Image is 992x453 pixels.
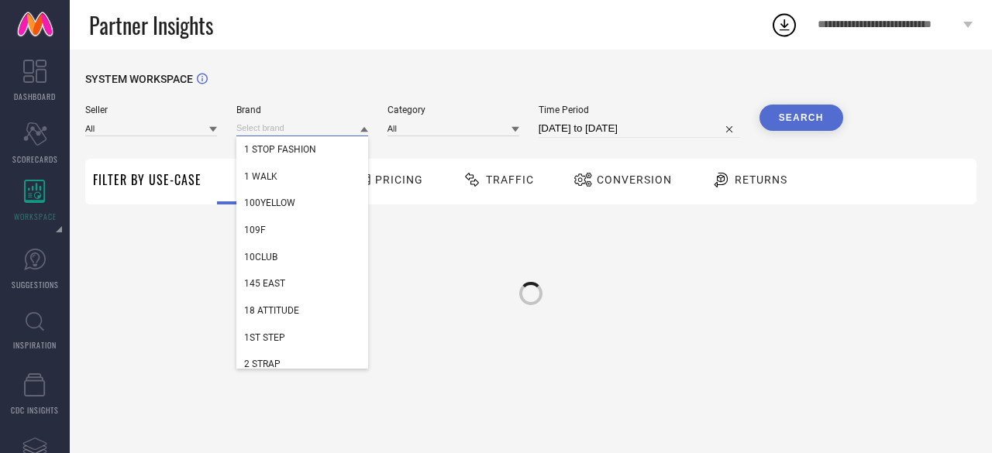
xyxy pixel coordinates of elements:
[486,173,534,186] span: Traffic
[236,297,368,324] div: 18 ATTITUDE
[244,225,266,235] span: 109F
[236,105,368,115] span: Brand
[236,190,368,216] div: 100YELLOW
[770,11,798,39] div: Open download list
[236,163,368,190] div: 1 WALK
[244,144,316,155] span: 1 STOP FASHION
[13,339,57,351] span: INSPIRATION
[236,217,368,243] div: 109F
[735,173,787,186] span: Returns
[89,9,213,41] span: Partner Insights
[236,351,368,377] div: 2 STRAP
[14,211,57,222] span: WORKSPACE
[244,197,295,208] span: 100YELLOW
[236,136,368,163] div: 1 STOP FASHION
[14,91,56,102] span: DASHBOARD
[597,173,672,186] span: Conversion
[759,105,843,131] button: Search
[236,244,368,270] div: 10CLUB
[387,105,519,115] span: Category
[244,332,285,343] span: 1ST STEP
[11,404,59,416] span: CDC INSIGHTS
[244,359,281,369] span: 2 STRAP
[244,252,277,263] span: 10CLUB
[244,278,285,289] span: 145 EAST
[244,305,299,316] span: 18 ATTITUDE
[12,153,58,165] span: SCORECARDS
[236,120,368,136] input: Select brand
[12,279,59,290] span: SUGGESTIONS
[85,73,193,85] span: SYSTEM WORKSPACE
[539,119,740,138] input: Select time period
[85,105,217,115] span: Seller
[375,173,423,186] span: Pricing
[93,170,201,189] span: Filter By Use-Case
[244,171,277,182] span: 1 WALK
[539,105,740,115] span: Time Period
[236,324,368,351] div: 1ST STEP
[236,270,368,297] div: 145 EAST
